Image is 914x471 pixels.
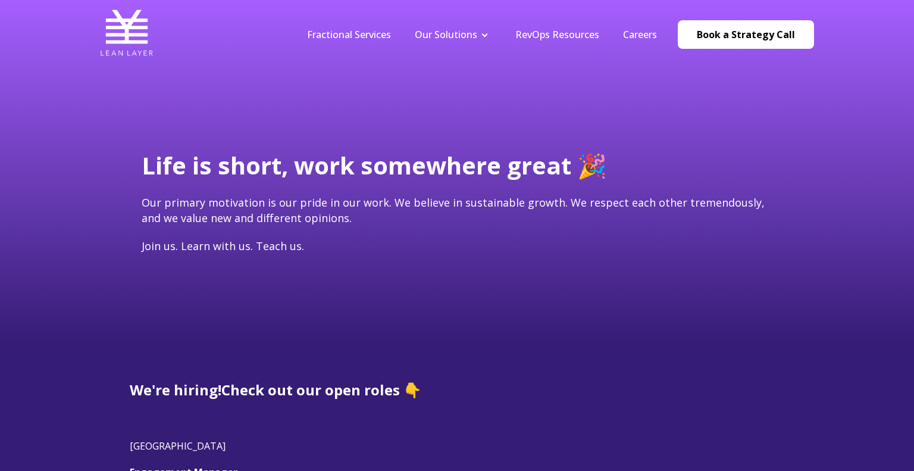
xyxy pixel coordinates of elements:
a: Our Solutions [415,28,477,41]
a: Fractional Services [307,28,391,41]
a: RevOps Resources [515,28,599,41]
span: Our primary motivation is our pride in our work. We believe in sustainable growth. We respect eac... [142,195,765,224]
div: Navigation Menu [295,28,669,41]
a: Careers [623,28,657,41]
img: Lean Layer Logo [100,6,154,60]
span: Join us. Learn with us. Teach us. [142,239,304,253]
a: Book a Strategy Call [678,20,814,49]
span: Life is short, work somewhere great 🎉 [142,149,607,182]
span: Check out our open roles 👇 [221,380,421,400]
span: We're hiring! [130,380,221,400]
span: [GEOGRAPHIC_DATA] [130,439,226,453]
